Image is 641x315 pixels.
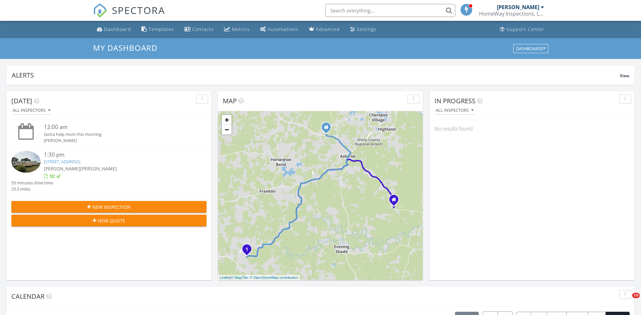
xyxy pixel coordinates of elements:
span: New Quote [98,217,125,224]
div: Alerts [12,71,620,79]
a: Advanced [306,23,342,36]
div: Templates [149,26,174,32]
div: 1749 ARK 354, Hardy AR 72542-9347 [394,199,398,203]
span: View [620,73,629,79]
img: The Best Home Inspection Software - Spectora [93,3,107,18]
span: In Progress [434,96,475,105]
div: 260 Mimosa Estates Circle, Ash Flat AR 72513 [326,127,330,131]
a: [STREET_ADDRESS] [44,159,80,165]
span: New Inspection [92,204,131,210]
div: Gotta help mom this morning [44,131,190,137]
div: 25.3 miles [11,186,53,192]
div: Automations [268,26,299,32]
iframe: Intercom live chat [619,293,634,308]
span: [PERSON_NAME] [44,165,80,172]
button: Dashboards [513,44,548,53]
div: | [218,275,300,280]
div: Support Center [506,26,544,32]
a: Contacts [182,23,216,36]
div: No results found [430,120,634,137]
input: Search everything... [325,4,455,17]
a: Leaflet [220,276,230,279]
a: Metrics [221,23,252,36]
a: © OpenStreetMap contributors [250,276,298,279]
div: 12:00 am [44,123,190,131]
a: © MapTiler [231,276,249,279]
div: Contacts [192,26,214,32]
span: [DATE] [11,96,32,105]
a: Automations (Basic) [258,23,301,36]
span: SPECTORA [112,3,165,17]
button: All Inspectors [434,106,475,115]
span: My Dashboard [93,42,157,53]
div: All Inspectors [13,108,50,113]
button: New Quote [11,215,207,226]
a: 1:30 pm [STREET_ADDRESS] [PERSON_NAME][PERSON_NAME] 53 minutes drive time 25.3 miles [11,151,207,193]
div: All Inspectors [436,108,474,113]
a: Zoom out [222,125,232,135]
div: HomeWay Inspections, LLC [479,10,544,17]
div: Advanced [316,26,340,32]
span: Calendar [11,292,45,301]
div: Metrics [232,26,250,32]
a: SPECTORA [93,9,165,22]
div: 888 State Hwy 289, Sage, AR 72573 [247,249,251,253]
div: [PERSON_NAME] [44,137,190,144]
span: [PERSON_NAME] [80,165,117,172]
a: Support Center [497,23,547,36]
div: Dashboard [104,26,131,32]
span: 10 [632,293,640,298]
img: 9369686%2Fcover_photos%2F0qalTx1cWldkbNEbBN3N%2Fsmall.jpg [11,151,41,173]
a: Dashboard [94,23,134,36]
button: All Inspectors [11,106,52,115]
div: Dashboards [516,46,545,51]
div: 1:30 pm [44,151,190,159]
a: Templates [139,23,177,36]
div: Settings [357,26,376,32]
a: Zoom in [222,115,232,125]
div: [PERSON_NAME] [497,4,539,10]
button: New Inspection [11,201,207,213]
div: 53 minutes drive time [11,180,53,186]
a: Settings [348,23,379,36]
span: Map [223,96,237,105]
i: 1 [246,247,248,252]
